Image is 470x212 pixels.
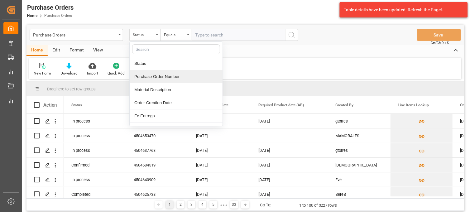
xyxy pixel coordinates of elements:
[26,158,64,172] div: Press SPACE to select this row.
[108,70,125,76] div: Quick Add
[251,158,328,172] div: [DATE]
[64,187,126,201] div: Completed
[251,172,328,187] div: [DATE]
[48,45,65,56] div: Edit
[161,29,192,41] button: open menu
[328,172,391,187] div: Eve
[126,114,189,128] div: 4504621778
[328,114,391,128] div: gtorres
[133,31,154,38] div: Status
[220,203,227,207] div: ● ● ●
[65,45,89,56] div: Format
[26,172,64,187] div: Press SPACE to select this row.
[251,187,328,201] div: [DATE]
[251,143,328,157] div: [DATE]
[130,96,223,109] div: Order Creation Date
[130,70,223,83] div: Purchase Order Number
[89,45,108,56] div: View
[126,143,189,157] div: 4504637763
[87,70,98,76] div: Import
[328,187,391,201] div: BereB
[130,57,223,70] div: Status
[189,187,251,201] div: [DATE]
[64,128,126,143] div: In process
[129,29,161,41] button: close menu
[177,201,185,209] div: 2
[34,70,51,76] div: New Form
[71,103,82,107] span: Status
[328,128,391,143] div: MAMORALES
[251,114,328,128] div: [DATE]
[64,172,126,187] div: In process
[130,83,223,96] div: Material Description
[260,202,271,208] div: Go To:
[64,143,126,157] div: In process
[285,29,298,41] button: search button
[130,109,223,123] div: Fe Entrega
[126,172,189,187] div: 4504640909
[27,3,74,12] div: Purchase Orders
[64,114,126,128] div: In process
[30,29,123,41] button: open menu
[328,143,391,157] div: gtorres
[189,128,251,143] div: [DATE]
[336,103,354,107] span: Created By
[398,103,429,107] span: Line Items Lookup
[126,128,189,143] div: 4504653470
[27,13,37,18] a: Home
[164,31,185,38] div: Equals
[192,29,285,41] input: Type to search
[417,29,461,41] button: Save
[258,103,304,107] span: Required Product date (AB)
[431,41,449,45] span: Ctrl/CMD + S
[43,102,57,108] div: Action
[189,172,251,187] div: [DATE]
[60,70,78,76] div: Download
[189,143,251,157] div: [DATE]
[33,31,116,38] div: Purchase Orders
[26,128,64,143] div: Press SPACE to select this row.
[188,201,195,209] div: 3
[189,158,251,172] div: [DATE]
[199,201,206,209] div: 4
[299,202,337,209] div: 1 to 100 of 3227 rows
[166,201,174,209] div: 1
[26,143,64,158] div: Press SPACE to select this row.
[26,187,64,202] div: Press SPACE to select this row.
[126,187,189,201] div: 4504625738
[344,7,459,13] div: Table details have been updated. Refresh the Page!.
[130,123,223,136] div: Required Product date (AB)
[64,158,126,172] div: Confirmed
[209,201,217,209] div: 5
[230,201,238,209] div: 33
[132,44,220,54] input: Search
[126,158,189,172] div: 4504584519
[26,114,64,128] div: Press SPACE to select this row.
[26,45,48,56] div: Home
[328,158,391,172] div: [DEMOGRAPHIC_DATA]
[47,87,96,91] span: Drag here to set row groups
